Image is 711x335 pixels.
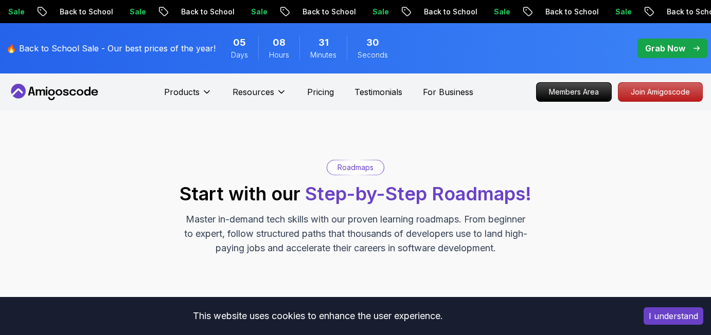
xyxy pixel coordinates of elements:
[486,7,519,17] p: Sale
[537,7,607,17] p: Back to School
[618,83,702,101] p: Join Amigoscode
[607,7,640,17] p: Sale
[269,50,289,60] span: Hours
[164,86,200,98] p: Products
[318,35,329,50] span: 31 Minutes
[294,7,364,17] p: Back to School
[51,7,121,17] p: Back to School
[536,82,612,102] a: Members Area
[233,86,274,98] p: Resources
[243,7,276,17] p: Sale
[164,86,212,106] button: Products
[354,86,402,98] a: Testimonials
[183,212,528,255] p: Master in-demand tech skills with our proven learning roadmaps. From beginner to expert, follow s...
[173,7,243,17] p: Back to School
[307,86,334,98] a: Pricing
[273,35,286,50] span: 8 Hours
[366,35,379,50] span: 30 Seconds
[537,83,611,101] p: Members Area
[337,162,374,173] p: Roadmaps
[6,42,216,54] p: 🔥 Back to School Sale - Our best prices of the year!
[645,42,685,54] p: Grab Now
[644,307,703,325] button: Accept cookies
[231,50,248,60] span: Days
[364,7,397,17] p: Sale
[416,7,486,17] p: Back to School
[305,182,531,205] span: Step-by-Step Roadmaps!
[358,50,388,60] span: Seconds
[121,7,154,17] p: Sale
[618,82,703,102] a: Join Amigoscode
[180,183,531,204] h2: Start with our
[423,86,473,98] a: For Business
[233,86,287,106] button: Resources
[233,35,246,50] span: 5 Days
[310,50,336,60] span: Minutes
[8,305,628,327] div: This website uses cookies to enhance the user experience.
